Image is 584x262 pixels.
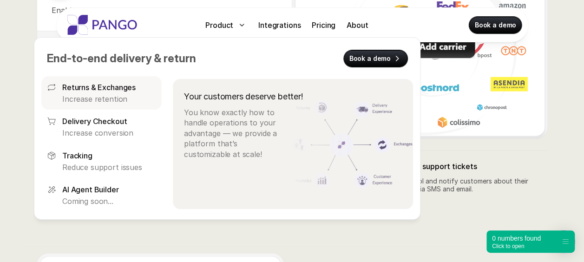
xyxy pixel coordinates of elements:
p: AI Agent Builder [62,184,118,195]
a: About [343,18,372,33]
p: Your customers deserve better! [184,90,303,103]
p: Reduce support issues [62,162,156,172]
p: Integrations [258,20,301,31]
p: Coming soon... [62,196,156,206]
a: Book a demo [344,50,407,67]
span: delivery [110,52,151,65]
p: Delivery Checkout [62,116,127,127]
a: Book a demo [469,17,522,33]
span: & [154,52,161,65]
a: Returns & ExchangesIncrease retention [41,76,162,110]
p: Product [205,20,233,31]
a: Delivery CheckoutIncrease conversion [41,110,162,144]
a: TrackingReduce support issues [41,144,162,177]
p: Increase retention [62,94,156,104]
p: About [347,20,368,31]
a: Integrations [255,18,304,33]
p: Fewer support tickets [399,162,548,171]
p: Pricing [312,20,335,31]
span: return [164,52,196,65]
a: Pricing [308,18,339,33]
p: Book a demo [475,20,516,30]
span: End-to-end [47,52,107,65]
p: Tracking [62,150,92,161]
p: Returns & Exchanges [62,82,136,93]
p: Increase conversion [62,128,156,138]
p: Book a demo [349,54,391,63]
p: You know exactly how to handle operations to your advantage — we provide a platform that’s custom... [184,107,284,159]
p: Take control and notify customers about their packages via SMS and email. [385,177,548,193]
